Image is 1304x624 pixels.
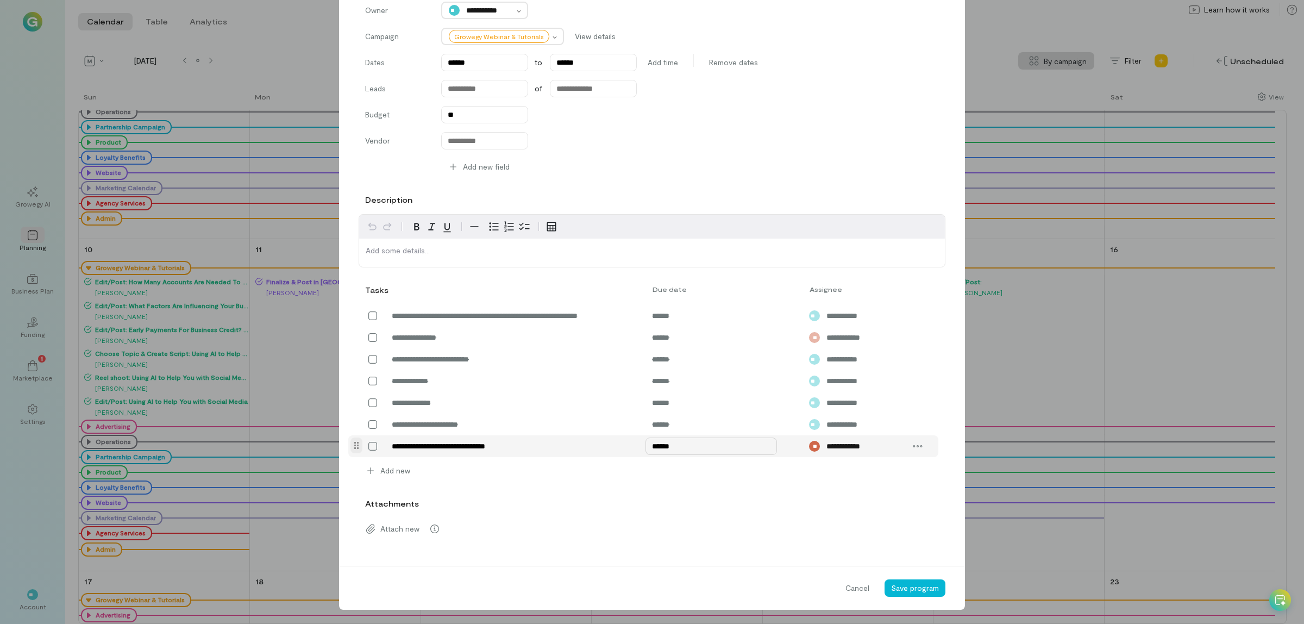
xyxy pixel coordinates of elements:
[365,31,430,45] label: Campaign
[380,465,410,476] span: Add new
[365,5,430,19] label: Owner
[463,161,510,172] span: Add new field
[440,219,455,234] button: Underline
[803,285,907,294] div: Assignee
[359,239,945,267] div: editable markdown
[365,83,430,97] label: Leads
[501,219,517,234] button: Numbered list
[535,57,542,68] span: to
[365,285,386,296] div: Tasks
[359,518,945,540] div: Attach new
[486,219,532,234] div: toggle group
[648,57,678,68] span: Add time
[575,31,616,42] span: View details
[424,219,440,234] button: Italic
[409,219,424,234] button: Bold
[365,57,430,68] label: Dates
[646,285,803,294] div: Due date
[486,219,501,234] button: Bulleted list
[891,583,939,592] span: Save program
[365,195,412,205] label: Description
[365,498,419,509] label: Attachments
[380,523,419,534] span: Attach new
[845,583,869,594] span: Cancel
[365,109,430,123] label: Budget
[365,135,430,149] label: Vendor
[885,579,945,597] button: Save program
[535,83,542,94] span: of
[709,57,758,68] span: Remove dates
[517,219,532,234] button: Check list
